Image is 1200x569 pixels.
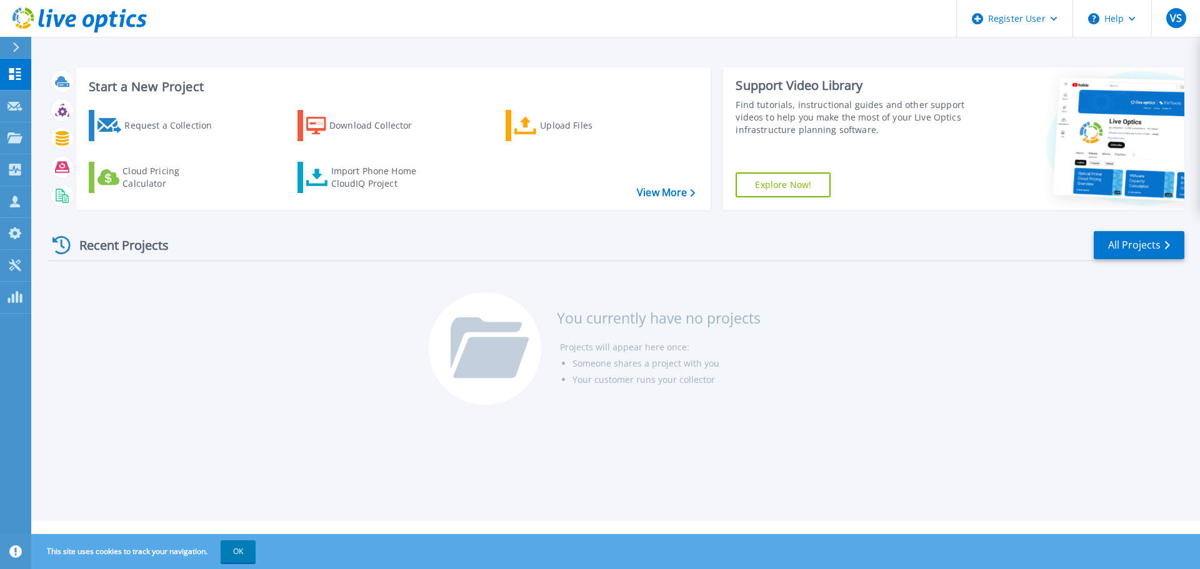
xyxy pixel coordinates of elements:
[329,113,429,138] div: Download Collector
[736,172,831,197] a: Explore Now!
[540,113,640,138] div: Upload Files
[331,165,429,190] div: Import Phone Home CloudIQ Project
[124,113,224,138] div: Request a Collection
[89,80,695,94] h3: Start a New Project
[572,355,761,372] li: Someone shares a project with you
[122,165,222,190] div: Cloud Pricing Calculator
[1094,231,1184,259] a: All Projects
[297,110,437,141] a: Download Collector
[89,162,228,193] a: Cloud Pricing Calculator
[557,311,761,325] h3: You currently have no projects
[736,77,971,94] div: Support Video Library
[48,230,186,260] div: Recent Projects
[637,187,695,199] a: View More
[736,99,971,136] div: Find tutorials, instructional guides and other support videos to help you make the most of your L...
[221,540,256,563] button: OK
[1170,13,1182,23] span: VS
[560,339,761,355] li: Projects will appear here once:
[89,110,228,141] a: Request a Collection
[506,110,645,141] a: Upload Files
[572,372,761,388] li: Your customer runs your collector
[34,540,256,563] span: This site uses cookies to track your navigation.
